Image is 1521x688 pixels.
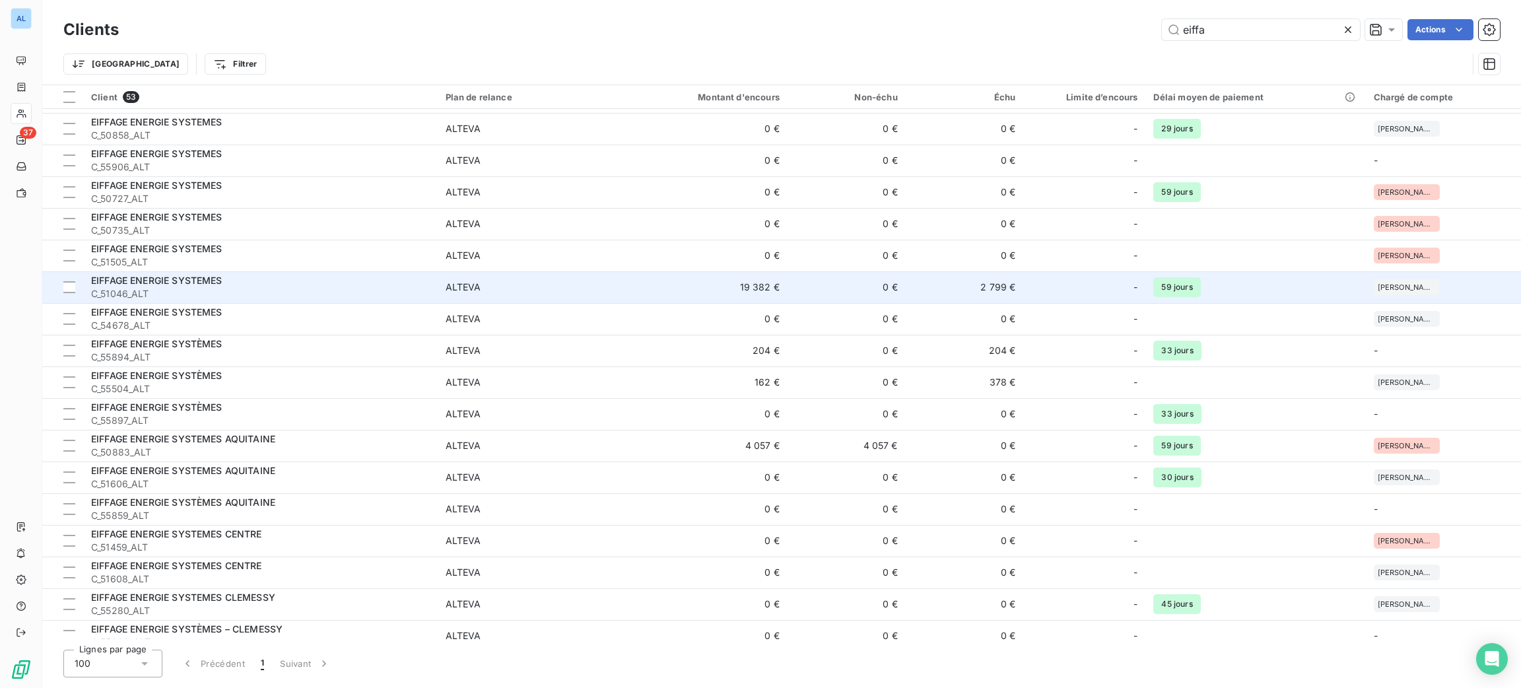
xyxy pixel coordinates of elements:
span: C_51505_ALT [91,256,430,269]
span: - [1133,312,1137,326]
td: 0 € [906,240,1024,271]
span: C_54678_ALT [91,319,430,332]
span: EIFFAGE ENERGIE SYSTÈMES – CLEMESSY [91,623,283,635]
span: C_55859_ALT [91,509,430,522]
span: - [1133,376,1137,389]
span: C_55894_ALT [91,351,430,364]
span: [PERSON_NAME] [1378,378,1436,386]
td: 0 € [629,113,788,145]
div: ALTEVA [446,249,481,262]
div: AL [11,8,32,29]
span: EIFFAGE ENERGIE SYSTÈMES [91,338,222,349]
button: Actions [1407,19,1473,40]
td: 0 € [906,113,1024,145]
span: [PERSON_NAME] [1378,252,1436,259]
div: Limite d’encours [1031,92,1137,102]
td: 0 € [629,398,788,430]
td: 0 € [906,430,1024,462]
span: C_55897_ALT [91,414,430,427]
span: - [1374,345,1378,356]
span: - [1133,122,1137,135]
div: Non-échu [795,92,898,102]
span: EIFFAGE ENERGIE SYSTEMES [91,148,222,159]
div: ALTEVA [446,312,481,326]
span: C_50883_ALT [91,446,430,459]
div: ALTEVA [446,281,481,294]
div: Open Intercom Messenger [1476,643,1508,675]
span: - [1133,217,1137,230]
div: Échu [914,92,1016,102]
td: 0 € [629,620,788,652]
span: 33 jours [1153,341,1201,361]
span: - [1133,407,1137,421]
td: 0 € [629,493,788,525]
input: Rechercher [1162,19,1360,40]
span: C_55280_ALT [91,604,430,617]
td: 0 € [788,620,906,652]
span: 59 jours [1153,436,1200,456]
td: 0 € [906,208,1024,240]
td: 0 € [629,588,788,620]
td: 0 € [906,493,1024,525]
span: 59 jours [1153,277,1200,297]
span: [PERSON_NAME] [1378,568,1436,576]
span: - [1133,566,1137,579]
span: [PERSON_NAME] [1378,220,1436,228]
div: ALTEVA [446,598,481,611]
td: 0 € [629,303,788,335]
span: EIFFAGE ENERGIE SYSTÈMES [91,401,222,413]
td: 0 € [788,493,906,525]
h3: Clients [63,18,119,42]
span: C_51459_ALT [91,541,430,554]
div: ALTEVA [446,407,481,421]
span: [PERSON_NAME] [1378,473,1436,481]
td: 378 € [906,366,1024,398]
div: Chargé de compte [1374,92,1513,102]
span: EIFFAGE ENERGIE SYSTEMES CENTRE [91,560,262,571]
span: 29 jours [1153,119,1200,139]
span: EIFFAGE ENERGIE SYSTEMES CENTRE [91,528,262,539]
span: - [1133,439,1137,452]
td: 0 € [906,398,1024,430]
span: 45 jours [1153,594,1200,614]
td: 162 € [629,366,788,398]
button: Filtrer [205,53,265,75]
span: - [1133,502,1137,516]
td: 0 € [906,145,1024,176]
div: Montant d'encours [637,92,780,102]
div: Plan de relance [446,92,622,102]
td: 0 € [906,303,1024,335]
span: - [1374,630,1378,641]
td: 0 € [629,145,788,176]
span: C_51046_ALT [91,287,430,300]
span: EIFFAGE ENERGIE SYSTÈMES AQUITAINE [91,497,275,508]
div: Délai moyen de paiement [1153,92,1357,102]
td: 0 € [788,208,906,240]
span: - [1133,344,1137,357]
span: C_51608_ALT [91,572,430,586]
td: 0 € [629,208,788,240]
span: C_55504_ALT [91,382,430,396]
span: - [1133,186,1137,199]
td: 0 € [629,240,788,271]
button: 1 [253,650,272,677]
td: 0 € [629,462,788,493]
td: 0 € [906,557,1024,588]
button: [GEOGRAPHIC_DATA] [63,53,188,75]
td: 0 € [788,462,906,493]
span: 59 jours [1153,182,1200,202]
td: 0 € [788,240,906,271]
td: 0 € [788,335,906,366]
td: 0 € [629,557,788,588]
span: - [1133,249,1137,262]
span: [PERSON_NAME] [1378,283,1436,291]
div: ALTEVA [446,122,481,135]
td: 0 € [906,176,1024,208]
span: [PERSON_NAME] [1378,600,1436,608]
div: ALTEVA [446,534,481,547]
span: EIFFAGE ENERGIE SYSTEMES AQUITAINE [91,465,275,476]
span: 1 [261,657,264,670]
td: 0 € [788,303,906,335]
td: 0 € [906,525,1024,557]
span: 100 [75,657,90,670]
